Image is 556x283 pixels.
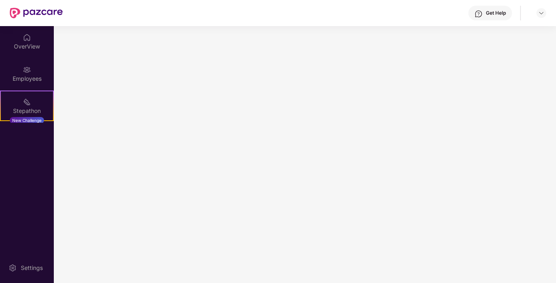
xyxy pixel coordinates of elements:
[486,10,506,16] div: Get Help
[1,107,53,115] div: Stepathon
[23,98,31,106] img: svg+xml;base64,PHN2ZyB4bWxucz0iaHR0cDovL3d3dy53My5vcmcvMjAwMC9zdmciIHdpZHRoPSIyMSIgaGVpZ2h0PSIyMC...
[10,8,63,18] img: New Pazcare Logo
[23,33,31,42] img: svg+xml;base64,PHN2ZyBpZD0iSG9tZSIgeG1sbnM9Imh0dHA6Ly93d3cudzMub3JnLzIwMDAvc3ZnIiB3aWR0aD0iMjAiIG...
[18,264,45,272] div: Settings
[10,117,44,124] div: New Challenge
[474,10,483,18] img: svg+xml;base64,PHN2ZyBpZD0iSGVscC0zMngzMiIgeG1sbnM9Imh0dHA6Ly93d3cudzMub3JnLzIwMDAvc3ZnIiB3aWR0aD...
[9,264,17,272] img: svg+xml;base64,PHN2ZyBpZD0iU2V0dGluZy0yMHgyMCIgeG1sbnM9Imh0dHA6Ly93d3cudzMub3JnLzIwMDAvc3ZnIiB3aW...
[538,10,545,16] img: svg+xml;base64,PHN2ZyBpZD0iRHJvcGRvd24tMzJ4MzIiIHhtbG5zPSJodHRwOi8vd3d3LnczLm9yZy8yMDAwL3N2ZyIgd2...
[23,66,31,74] img: svg+xml;base64,PHN2ZyBpZD0iRW1wbG95ZWVzIiB4bWxucz0iaHR0cDovL3d3dy53My5vcmcvMjAwMC9zdmciIHdpZHRoPS...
